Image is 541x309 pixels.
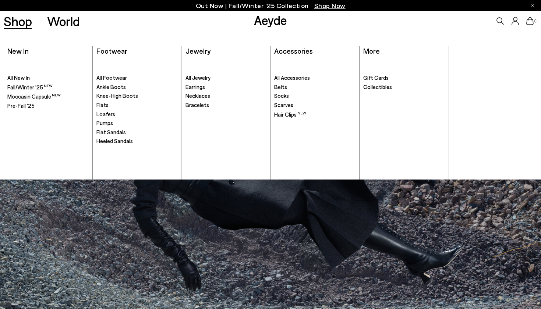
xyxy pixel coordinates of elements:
a: New In [7,46,29,55]
a: Heeled Sandals [96,138,177,145]
a: Pre-Fall '25 [7,102,88,110]
span: Moccasin Capsule [7,93,61,100]
span: Hair Clips [274,111,306,118]
span: Earrings [185,84,205,90]
a: Shop [4,15,32,28]
a: Belts [274,84,355,91]
span: Pumps [96,120,113,126]
a: Scarves [274,102,355,109]
span: Necklaces [185,92,210,99]
a: Gift Cards [363,74,445,82]
span: Scarves [274,102,293,108]
span: Belts [274,84,287,90]
a: All Accessories [274,74,355,82]
span: All Jewelry [185,74,211,81]
a: World [47,15,80,28]
a: Socks [274,92,355,100]
span: All New In [7,74,30,81]
span: Ankle Boots [96,84,126,90]
a: All Jewelry [185,74,266,82]
a: Hair Clips [274,111,355,118]
a: Knee-High Boots [96,92,177,100]
a: Fall/Winter '25 [7,84,88,91]
p: Out Now | Fall/Winter ‘25 Collection [196,1,346,10]
a: Collectibles [363,84,445,91]
a: Moccasin Capsule [7,93,88,100]
a: All New In [7,74,88,82]
a: All Footwear [96,74,177,82]
h3: Out Now [511,165,533,170]
span: Collectibles [363,84,392,90]
span: Loafers [96,111,115,117]
a: Accessories [274,46,313,55]
span: Fall/Winter '25 [7,84,53,90]
span: All Footwear [96,74,127,81]
a: Earrings [185,84,266,91]
a: Flats [96,102,177,109]
span: All Accessories [274,74,310,81]
span: Navigate to /collections/new-in [314,1,346,10]
span: Pre-Fall '25 [7,102,35,109]
span: Knee-High Boots [96,92,138,99]
span: Flat Sandals [96,129,126,135]
a: More [363,46,380,55]
a: Aeyde [254,12,287,28]
a: Footwear [96,46,127,55]
span: 0 [534,19,537,23]
a: Bracelets [185,102,266,109]
a: Loafers [96,111,177,118]
a: Flat Sandals [96,129,177,136]
a: Necklaces [185,92,266,100]
span: Bracelets [185,102,209,108]
a: 0 [526,17,534,25]
a: Jewelry [185,46,211,55]
span: Gift Cards [363,74,389,81]
span: Flats [96,102,109,108]
span: Socks [274,92,289,99]
a: Pumps [96,120,177,127]
a: Ankle Boots [96,84,177,91]
a: Fall/Winter '25 Out Now [449,46,537,176]
span: Heeled Sandals [96,138,133,144]
img: Group_1295_900x.jpg [449,46,537,176]
h3: Fall/Winter '25 [453,165,489,170]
